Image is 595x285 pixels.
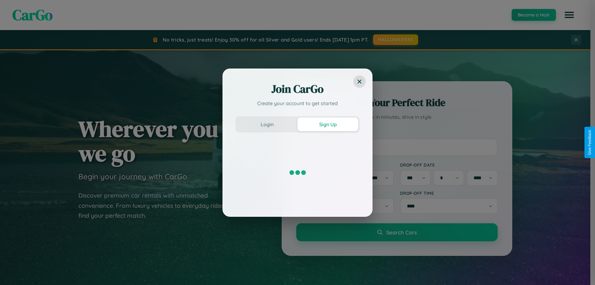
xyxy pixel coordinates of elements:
h2: Join CarGo [236,82,359,96]
p: Create your account to get started [236,100,359,107]
button: Login [237,118,297,131]
div: Give Feedback [588,130,592,155]
iframe: Intercom live chat [6,264,21,279]
button: Sign Up [297,118,358,131]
